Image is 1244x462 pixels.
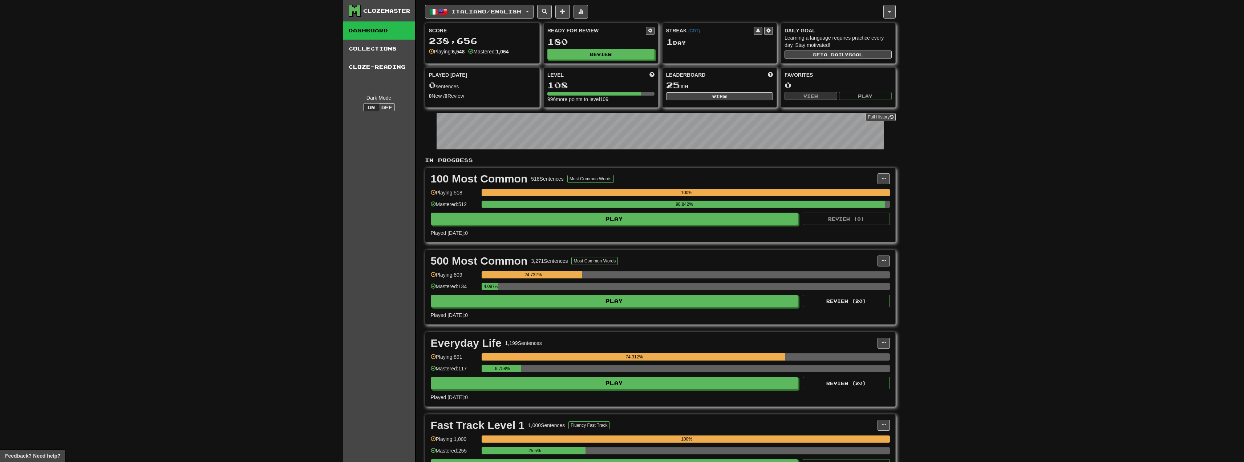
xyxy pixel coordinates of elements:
button: More stats [574,5,588,19]
div: 518 Sentences [531,175,564,182]
button: On [363,103,379,111]
div: 1,000 Sentences [528,422,565,429]
span: Leaderboard [666,71,706,79]
div: Playing: [429,48,465,55]
button: Review (20) [803,377,890,389]
div: 500 Most Common [431,256,528,266]
button: Play [431,213,798,225]
div: 100% [484,189,890,196]
button: Play [839,92,892,100]
div: 996 more points to level 109 [547,96,655,103]
span: 0 [429,80,436,90]
span: Level [547,71,564,79]
button: View [666,92,773,100]
div: Favorites [785,71,892,79]
div: 180 [547,37,655,46]
button: Off [379,103,395,111]
p: In Progress [425,157,896,164]
div: sentences [429,81,536,90]
div: Score [429,27,536,34]
span: Italiano / English [451,8,521,15]
strong: 1,064 [496,49,509,55]
button: Italiano/English [425,5,534,19]
a: Collections [343,40,415,58]
button: Play [431,295,798,307]
button: Search sentences [537,5,552,19]
div: Ready for Review [547,27,646,34]
div: Fast Track Level 1 [431,420,525,431]
span: a daily [824,52,848,57]
span: Score more points to level up [649,71,655,79]
div: Mastered: 134 [431,283,478,295]
div: 100 Most Common [431,173,528,184]
div: Playing: 809 [431,271,478,283]
div: Playing: 518 [431,189,478,201]
strong: 6,548 [452,49,465,55]
span: Played [DATE]: 0 [431,394,468,400]
div: Mastered: 117 [431,365,478,377]
span: 1 [666,36,673,47]
div: 1,199 Sentences [505,340,542,347]
a: Cloze-Reading [343,58,415,76]
a: Full History [866,113,895,121]
a: Dashboard [343,21,415,40]
div: Everyday Life [431,338,502,349]
div: Mastered: [468,48,508,55]
span: This week in points, UTC [768,71,773,79]
div: 24.732% [484,271,583,278]
div: Dark Mode [349,94,409,101]
div: 3,271 Sentences [531,257,568,265]
button: Play [431,377,798,389]
div: Mastered: 255 [431,447,478,459]
strong: 0 [445,93,447,99]
button: Review (0) [803,213,890,225]
span: 25 [666,80,680,90]
button: Review (20) [803,295,890,307]
div: Day [666,37,773,47]
div: New / Review [429,92,536,100]
div: Clozemaster [363,7,410,15]
button: Seta dailygoal [785,51,892,59]
div: 108 [547,81,655,90]
a: (CDT) [688,28,700,33]
button: Add sentence to collection [555,5,570,19]
span: Played [DATE]: 0 [431,312,468,318]
button: Fluency Fast Track [568,421,609,429]
div: Learning a language requires practice every day. Stay motivated! [785,34,892,49]
div: 74.312% [484,353,785,361]
button: View [785,92,837,100]
div: Streak [666,27,754,34]
div: Playing: 891 [431,353,478,365]
span: Open feedback widget [5,452,60,459]
div: Mastered: 512 [431,201,478,213]
div: th [666,81,773,90]
div: 98.842% [484,201,885,208]
span: Played [DATE]: 0 [431,230,468,236]
div: Playing: 1,000 [431,435,478,447]
div: 4.097% [484,283,498,290]
button: Review [547,49,655,60]
button: Most Common Words [567,175,614,183]
button: Most Common Words [571,257,618,265]
div: 9.758% [484,365,521,372]
span: Played [DATE] [429,71,467,79]
div: 25.5% [484,447,585,454]
div: Daily Goal [785,27,892,34]
div: 0 [785,81,892,90]
div: 238,656 [429,36,536,45]
div: 100% [484,435,890,443]
strong: 0 [429,93,432,99]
